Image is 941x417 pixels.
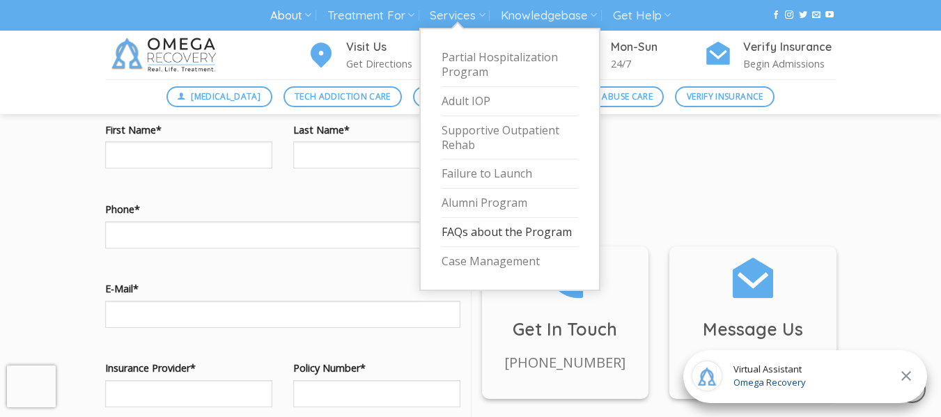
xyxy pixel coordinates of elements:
h4: Verify Insurance [743,38,837,56]
a: Supportive Outpatient Rehab [442,116,578,160]
a: FAQs about the Program [442,218,578,247]
a: Get In Touch [PHONE_NUMBER] [482,253,649,375]
a: Send us an email [812,10,821,20]
a: Get Help [613,3,671,29]
h3: Get In Touch [482,315,649,343]
span: Substance Abuse Care [551,90,653,103]
span: Tech Addiction Care [295,90,391,103]
p: 24/7 [611,56,704,72]
a: Treatment For [327,3,414,29]
a: Partial Hospitalization Program [442,43,578,87]
a: Visit Us Get Directions [307,38,440,72]
a: Knowledgebase [501,3,597,29]
a: About [270,3,311,29]
a: Verify Insurance [675,86,775,107]
span: [MEDICAL_DATA] [191,90,260,103]
a: Follow on Instagram [785,10,793,20]
a: Follow on Facebook [772,10,780,20]
a: Alumni Program [442,189,578,218]
a: Message Us E-mail Us [669,253,837,375]
a: Follow on YouTube [825,10,834,20]
h4: Mon-Sun [611,38,704,56]
a: Tech Addiction Care [283,86,403,107]
a: Substance Abuse Care [539,86,664,107]
label: Phone* [105,201,460,217]
a: Failure to Launch [442,159,578,189]
a: [MEDICAL_DATA] [166,86,272,107]
span: Verify Insurance [687,90,763,103]
a: Adult IOP [442,87,578,116]
p: [PHONE_NUMBER] [482,352,649,374]
a: Follow on Twitter [799,10,807,20]
label: Last Name* [293,122,460,138]
a: Case Management [442,247,578,276]
a: Verify Insurance Begin Admissions [704,38,837,72]
label: E-Mail* [105,281,460,297]
label: Policy Number* [293,360,460,376]
img: Omega Recovery [105,31,227,79]
label: Insurance Provider* [105,360,272,376]
p: Get Directions [346,56,440,72]
label: First Name* [105,122,272,138]
h4: Visit Us [346,38,440,56]
h3: Message Us [669,315,837,343]
a: Services [430,3,485,29]
p: Begin Admissions [743,56,837,72]
a: Mental Health Care [413,86,528,107]
p: E-mail Us [669,352,837,374]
